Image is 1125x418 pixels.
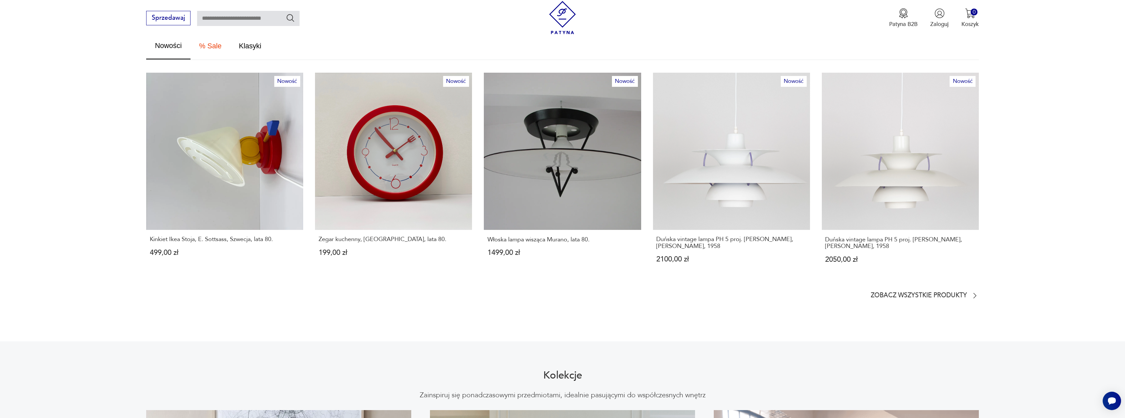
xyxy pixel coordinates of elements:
[319,236,469,243] p: Zegar kuchenny, [GEOGRAPHIC_DATA], lata 80.
[961,8,979,28] button: 0Koszyk
[239,42,261,50] span: Klasyki
[961,20,979,28] p: Koszyk
[965,8,975,18] img: Ikona koszyka
[146,11,191,25] button: Sprzedawaj
[822,73,979,278] a: NowośćDuńska vintage lampa PH 5 proj. Poul Henningsen, Louis Poulsen, 1958Duńska vintage lampa PH...
[889,8,918,28] button: Patyna B2B
[930,8,949,28] button: Zaloguj
[546,1,579,34] img: Patyna - sklep z meblami i dekoracjami vintage
[487,236,638,243] p: Włoska lampa wisząca Murano, lata 80.
[155,42,182,49] span: Nowości
[484,73,641,278] a: NowośćWłoska lampa wisząca Murano, lata 80.Włoska lampa wisząca Murano, lata 80.1499,00 zł
[315,73,472,278] a: NowośćZegar kuchenny, Niemcy, lata 80.Zegar kuchenny, [GEOGRAPHIC_DATA], lata 80.199,00 zł
[199,42,221,50] span: % Sale
[971,9,978,15] div: 0
[286,13,295,23] button: Szukaj
[420,390,706,400] p: Zainspiruj się ponadczasowymi przedmiotami, idealnie pasującymi do współczesnych wnętrz
[150,236,300,243] p: Kinkiet Ikea Stoja, E. Sottsass, Szwecja, lata 80.
[934,8,945,18] img: Ikonka użytkownika
[871,292,979,300] a: Zobacz wszystkie produkty
[889,8,918,28] a: Ikona medaluPatyna B2B
[543,371,582,380] h2: Kolekcje
[487,249,638,256] p: 1499,00 zł
[146,73,303,278] a: NowośćKinkiet Ikea Stoja, E. Sottsass, Szwecja, lata 80.Kinkiet Ikea Stoja, E. Sottsass, Szwecja,...
[150,249,300,256] p: 499,00 zł
[656,256,806,263] p: 2100,00 zł
[319,249,469,256] p: 199,00 zł
[930,20,949,28] p: Zaloguj
[656,236,806,250] p: Duńska vintage lampa PH 5 proj. [PERSON_NAME], [PERSON_NAME], 1958
[1103,392,1121,410] iframe: Smartsupp widget button
[889,20,918,28] p: Patyna B2B
[825,256,975,263] p: 2050,00 zł
[653,73,810,278] a: NowośćDuńska vintage lampa PH 5 proj. Poul Henningsen, Louis Poulsen, 1958Duńska vintage lampa PH...
[871,293,967,298] p: Zobacz wszystkie produkty
[146,16,191,21] a: Sprzedawaj
[825,236,975,250] p: Duńska vintage lampa PH 5 proj. [PERSON_NAME], [PERSON_NAME], 1958
[898,8,909,18] img: Ikona medalu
